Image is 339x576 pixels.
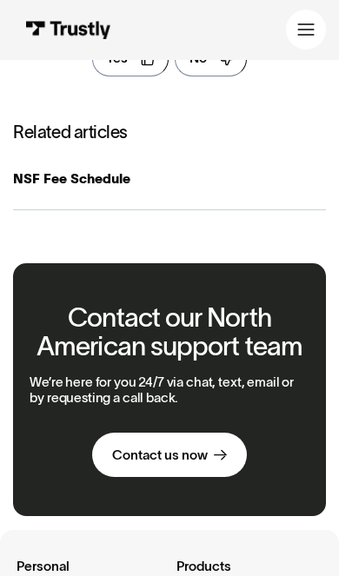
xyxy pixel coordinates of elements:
div: NSF Fee Schedule [13,169,326,189]
a: Contact us now [92,433,248,476]
p: We’re here for you 24/7 via chat, text, email or by requesting a call back. [30,374,309,407]
a: NSF Fee Schedule [13,149,326,210]
h3: Related articles [13,122,326,143]
img: Trustly Logo [25,21,111,39]
div: Contact us now [112,447,208,464]
h2: Contact our North American support team [30,303,309,361]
